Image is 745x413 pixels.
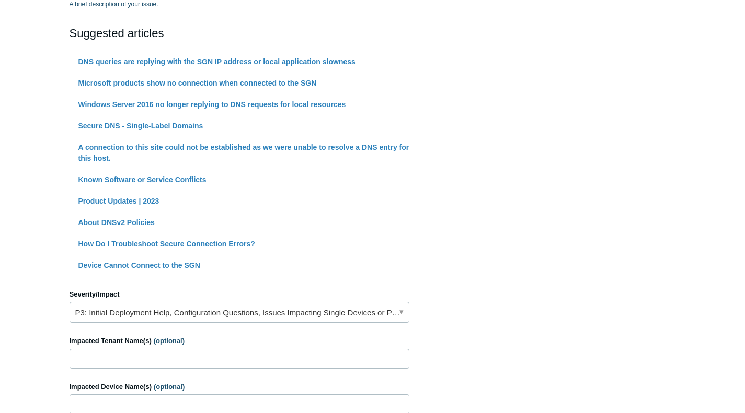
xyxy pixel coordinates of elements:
[70,25,409,42] h2: Suggested articles
[70,336,409,346] label: Impacted Tenant Name(s)
[78,175,207,184] a: Known Software or Service Conflicts
[78,261,200,269] a: Device Cannot Connect to the SGN
[70,302,409,323] a: P3: Initial Deployment Help, Configuration Questions, Issues Impacting Single Devices or Past Out...
[154,337,185,345] span: (optional)
[78,122,203,130] a: Secure DNS - Single-Label Domains
[70,382,409,392] label: Impacted Device Name(s)
[78,218,155,227] a: About DNSv2 Policies
[154,383,185,391] span: (optional)
[70,289,409,300] label: Severity/Impact
[78,197,159,205] a: Product Updates | 2023
[78,100,346,109] a: Windows Server 2016 no longer replying to DNS requests for local resources
[78,143,409,162] a: A connection to this site could not be established as we were unable to resolve a DNS entry for t...
[78,240,255,248] a: How Do I Troubleshoot Secure Connection Errors?
[78,79,317,87] a: Microsoft products show no connection when connected to the SGN
[78,57,356,66] a: DNS queries are replying with the SGN IP address or local application slowness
